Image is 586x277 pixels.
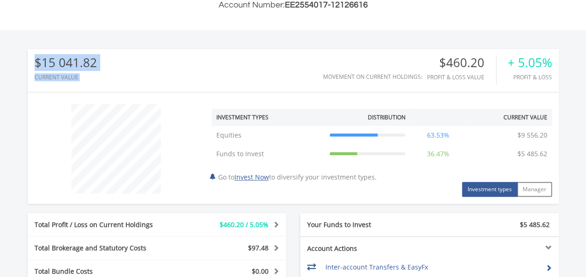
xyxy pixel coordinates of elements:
[212,126,325,145] td: Equities
[410,145,467,163] td: 36.47%
[513,126,552,145] td: $9 556.20
[300,244,430,253] div: Account Actions
[28,267,179,276] div: Total Bundle Costs
[513,145,552,163] td: $5 485.62
[427,74,496,80] div: Profit & Loss Value
[508,74,552,80] div: Profit & Loss
[34,56,97,69] div: $15 041.82
[212,109,325,126] th: Investment Types
[34,74,97,80] div: CURRENT VALUE
[520,220,550,229] span: $5 485.62
[323,74,422,80] div: Movement on Current Holdings:
[212,145,325,163] td: Funds to Invest
[300,220,430,229] div: Your Funds to Invest
[325,260,538,274] td: Inter-account Transfers & EasyFx
[367,113,405,121] div: Distribution
[220,220,269,229] span: $460.20 / 5.05%
[427,56,496,69] div: $460.20
[285,0,368,9] span: EE2554017-12126616
[508,56,552,69] div: + 5.05%
[234,173,269,181] a: Invest Now
[462,182,517,197] button: Investment types
[410,126,467,145] td: 63.53%
[28,243,179,253] div: Total Brokerage and Statutory Costs
[467,109,552,126] th: Current Value
[252,267,269,276] span: $0.00
[205,99,559,197] div: Go to to diversify your investment types.
[28,220,179,229] div: Total Profit / Loss on Current Holdings
[517,182,552,197] button: Manager
[248,243,269,252] span: $97.48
